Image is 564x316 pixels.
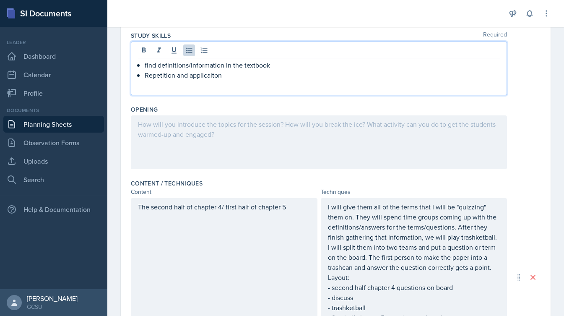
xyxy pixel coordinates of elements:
div: [PERSON_NAME] [27,294,78,303]
p: The second half of chapter 4/ first half of chapter 5 [138,202,310,212]
div: Leader [3,39,104,46]
p: Repetition and applicaiton [145,70,500,80]
a: Dashboard [3,48,104,65]
a: Profile [3,85,104,102]
span: Required [483,31,507,40]
div: Documents [3,107,104,114]
label: Study Skills [131,31,171,40]
div: Techniques [321,188,507,196]
label: Opening [131,105,158,114]
div: Help & Documentation [3,201,104,218]
p: - trashketball [328,303,500,313]
a: Uploads [3,153,104,170]
div: GCSU [27,303,78,311]
label: Content / Techniques [131,179,203,188]
a: Planning Sheets [3,116,104,133]
p: I will give them all of the terms that I will be "quizzing" them on. They will spend time groups ... [328,202,500,272]
a: Calendar [3,66,104,83]
p: find definitions/information in the textbook [145,60,500,70]
p: - discuss [328,292,500,303]
div: Content [131,188,317,196]
p: - second half chapter 4 questions on board [328,282,500,292]
a: Observation Forms [3,134,104,151]
p: Layout: [328,272,500,282]
a: Search [3,171,104,188]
